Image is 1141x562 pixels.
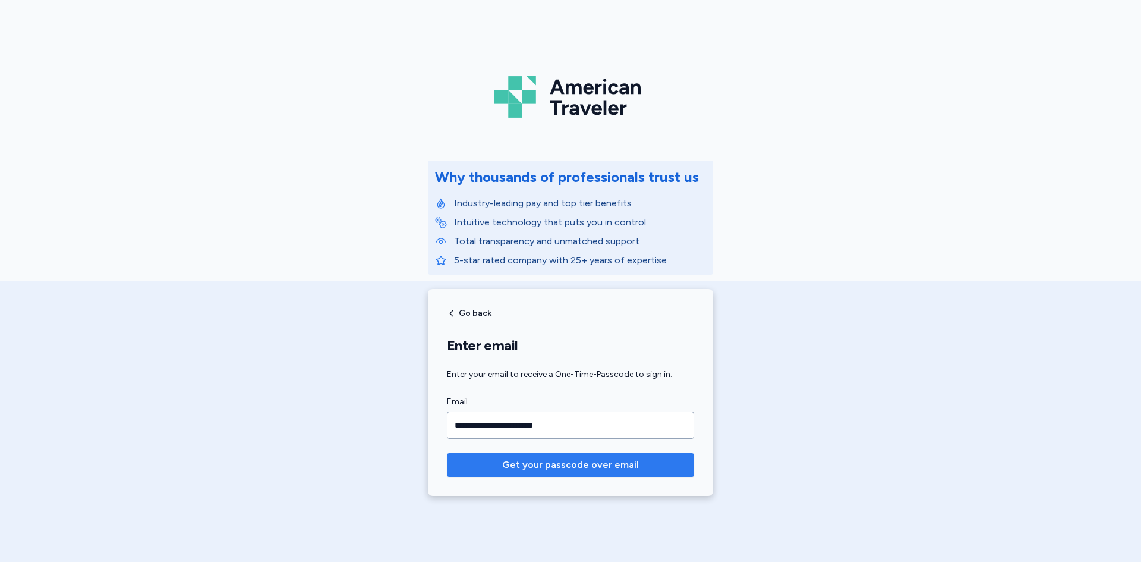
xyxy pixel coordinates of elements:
[459,309,491,318] span: Go back
[447,453,694,477] button: Get your passcode over email
[454,234,706,249] p: Total transparency and unmatched support
[494,71,647,123] img: Logo
[502,458,639,472] span: Get your passcode over email
[454,196,706,211] p: Industry-leading pay and top tier benefits
[447,309,491,318] button: Go back
[454,253,706,268] p: 5-star rated company with 25+ years of expertise
[447,337,694,354] h1: Enter email
[447,412,694,439] input: Email
[447,395,694,409] label: Email
[447,369,694,381] div: Enter your email to receive a One-Time-Passcode to sign in.
[435,168,699,187] div: Why thousands of professionals trust us
[454,215,706,230] p: Intuitive technology that puts you in control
